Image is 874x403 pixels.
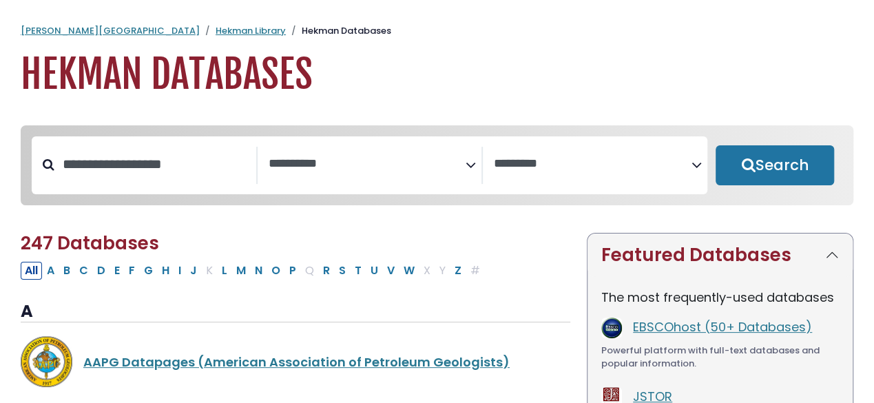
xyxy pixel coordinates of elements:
[21,24,200,37] a: [PERSON_NAME][GEOGRAPHIC_DATA]
[232,262,250,280] button: Filter Results M
[218,262,231,280] button: Filter Results L
[587,234,853,277] button: Featured Databases
[21,302,570,322] h3: A
[83,353,510,371] a: AAPG Datapages (American Association of Petroleum Geologists)
[383,262,399,280] button: Filter Results V
[140,262,157,280] button: Filter Results G
[335,262,350,280] button: Filter Results S
[285,262,300,280] button: Filter Results P
[450,262,466,280] button: Filter Results Z
[125,262,139,280] button: Filter Results F
[494,157,691,172] textarea: Search
[21,24,853,38] nav: breadcrumb
[59,262,74,280] button: Filter Results B
[174,262,185,280] button: Filter Results I
[110,262,124,280] button: Filter Results E
[21,262,42,280] button: All
[601,288,839,307] p: The most frequently-used databases
[54,153,256,176] input: Search database by title or keyword
[21,125,853,205] nav: Search filters
[366,262,382,280] button: Filter Results U
[186,262,201,280] button: Filter Results J
[158,262,174,280] button: Filter Results H
[216,24,286,37] a: Hekman Library
[21,52,853,98] h1: Hekman Databases
[21,231,159,256] span: 247 Databases
[93,262,110,280] button: Filter Results D
[251,262,267,280] button: Filter Results N
[21,261,486,278] div: Alpha-list to filter by first letter of database name
[43,262,59,280] button: Filter Results A
[319,262,334,280] button: Filter Results R
[351,262,366,280] button: Filter Results T
[716,145,834,185] button: Submit for Search Results
[601,344,839,371] div: Powerful platform with full-text databases and popular information.
[267,262,284,280] button: Filter Results O
[75,262,92,280] button: Filter Results C
[269,157,466,172] textarea: Search
[286,24,391,38] li: Hekman Databases
[399,262,419,280] button: Filter Results W
[633,318,812,335] a: EBSCOhost (50+ Databases)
